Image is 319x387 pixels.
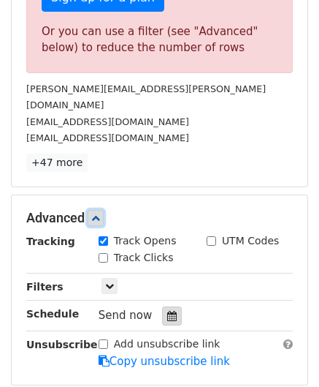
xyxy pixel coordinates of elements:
[222,233,279,249] label: UTM Codes
[26,83,266,111] small: [PERSON_NAME][EMAIL_ADDRESS][PERSON_NAME][DOMAIN_NAME]
[246,317,319,387] iframe: Chat Widget
[26,281,64,293] strong: Filters
[26,339,98,350] strong: Unsubscribe
[26,236,75,247] strong: Tracking
[26,210,293,226] h5: Advanced
[114,337,220,352] label: Add unsubscribe link
[26,154,88,172] a: +47 more
[114,250,174,266] label: Track Clicks
[26,308,79,320] strong: Schedule
[99,309,153,322] span: Send now
[42,23,277,56] div: Or you can use a filter (see "Advanced" below) to reduce the number of rows
[114,233,177,249] label: Track Opens
[99,355,230,368] a: Copy unsubscribe link
[26,132,189,143] small: [EMAIL_ADDRESS][DOMAIN_NAME]
[26,116,189,127] small: [EMAIL_ADDRESS][DOMAIN_NAME]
